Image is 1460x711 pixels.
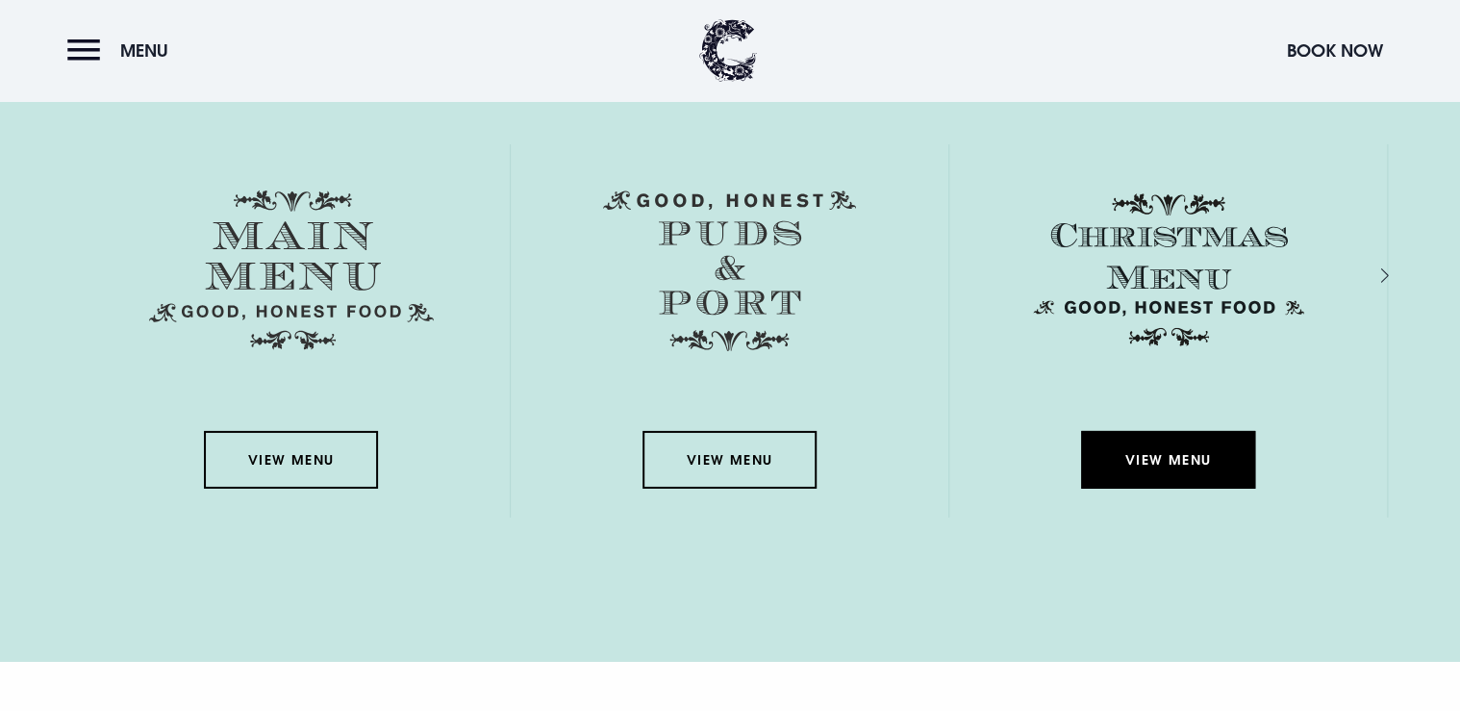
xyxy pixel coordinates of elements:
a: View Menu [1081,431,1254,489]
span: Menu [120,39,168,62]
img: Menu puds and port [603,190,856,352]
a: View Menu [642,431,816,489]
button: Book Now [1277,30,1393,71]
img: Christmas Menu SVG [1026,190,1311,350]
img: Clandeboye Lodge [699,19,757,82]
div: Next slide [1355,262,1373,290]
img: Menu main menu [149,190,434,350]
a: View Menu [204,431,377,489]
button: Menu [67,30,178,71]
